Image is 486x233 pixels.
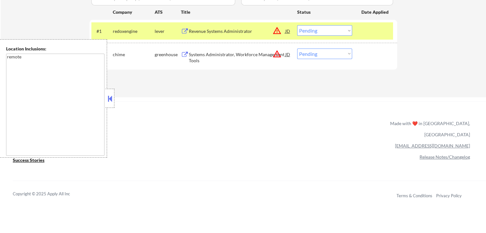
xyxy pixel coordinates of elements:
button: warning_amber [273,49,282,58]
div: lever [155,28,181,34]
a: Terms & Conditions [397,193,432,198]
div: Copyright © 2025 Apply All Inc [13,191,86,197]
div: Systems Administrator, Workforce Management Tools [189,51,285,64]
u: Success Stories [13,157,44,163]
div: JD [285,49,291,60]
a: Success Stories [13,157,53,165]
div: Date Applied [361,9,390,15]
a: Release Notes/Changelog [420,154,470,160]
div: Made with ❤️ in [GEOGRAPHIC_DATA], [GEOGRAPHIC_DATA] [388,118,470,140]
div: #1 [96,28,108,34]
div: chime [113,51,155,58]
div: greenhouse [155,51,181,58]
div: Company [113,9,155,15]
a: [EMAIL_ADDRESS][DOMAIN_NAME] [395,143,470,148]
div: redoxengine [113,28,155,34]
div: Revenue Systems Administrator [189,28,285,34]
div: Status [297,6,352,18]
div: Title [181,9,291,15]
div: JD [285,25,291,37]
button: warning_amber [273,26,282,35]
a: Privacy Policy [436,193,462,198]
div: ATS [155,9,181,15]
a: Refer & earn free applications 👯‍♀️ [13,127,257,133]
div: Location Inclusions: [6,46,104,52]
